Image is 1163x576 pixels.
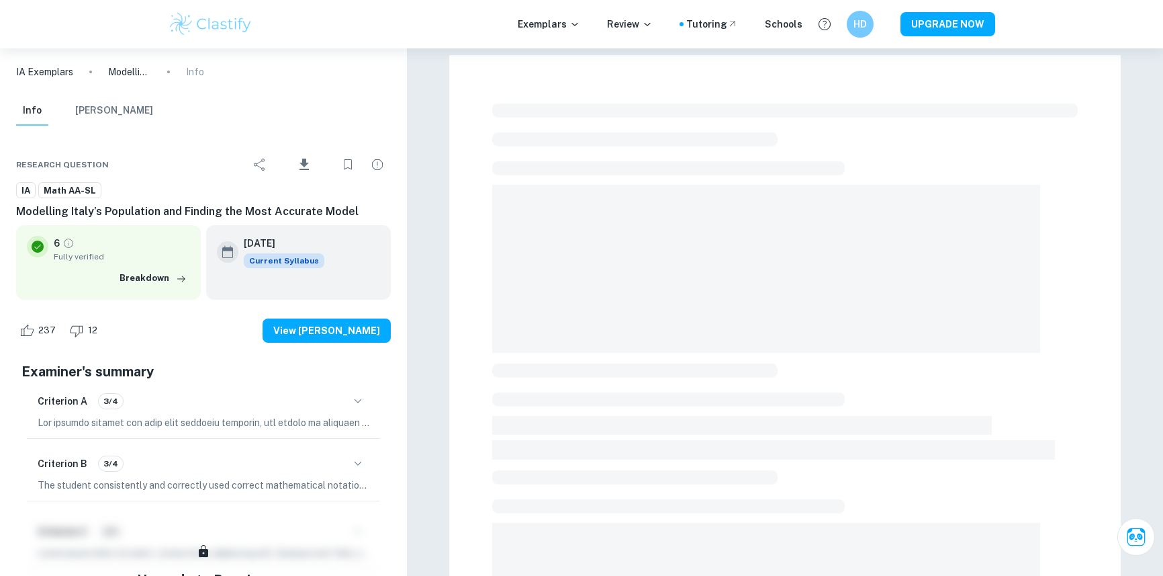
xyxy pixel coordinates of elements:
[1117,518,1155,556] button: Ask Clai
[16,96,48,126] button: Info
[38,394,87,409] h6: Criterion A
[99,458,123,470] span: 3/4
[900,12,995,36] button: UPGRADE NOW
[263,319,391,343] button: View [PERSON_NAME]
[38,478,369,493] p: The student consistently and correctly used correct mathematical notation, symbols, and terminolo...
[168,11,253,38] img: Clastify logo
[244,253,324,268] div: This exemplar is based on the current syllabus. Feel free to refer to it for inspiration/ideas wh...
[246,151,273,178] div: Share
[16,204,391,220] h6: Modelling Italy’s Population and Finding the Most Accurate Model
[16,159,109,171] span: Research question
[38,456,87,471] h6: Criterion B
[39,184,101,198] span: Math AA-SL
[334,151,361,178] div: Bookmark
[99,395,123,407] span: 3/4
[17,184,35,198] span: IA
[847,11,874,38] button: HD
[16,182,36,199] a: IA
[364,151,391,178] div: Report issue
[38,415,369,430] p: Lor ipsumdo sitamet con adip elit seddoeiu temporin, utl etdolo ma aliquaen admi ve qui nostrude....
[54,236,60,251] p: 6
[244,236,314,251] h6: [DATE]
[21,362,385,382] h5: Examiner's summary
[38,182,101,199] a: Math AA-SL
[54,251,190,263] span: Fully verified
[31,324,63,337] span: 237
[108,65,151,79] p: Modelling Italy’s Population and Finding the Most Accurate Model
[244,253,324,268] span: Current Syllabus
[813,13,836,36] button: Help and Feedback
[116,268,190,288] button: Breakdown
[62,237,75,249] a: Grade fully verified
[853,17,868,32] h6: HD
[75,96,153,126] button: [PERSON_NAME]
[16,320,63,341] div: Like
[16,65,73,79] a: IA Exemplars
[81,324,105,337] span: 12
[518,17,580,32] p: Exemplars
[686,17,738,32] a: Tutoring
[276,147,332,182] div: Download
[607,17,653,32] p: Review
[765,17,802,32] a: Schools
[186,65,204,79] p: Info
[66,320,105,341] div: Dislike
